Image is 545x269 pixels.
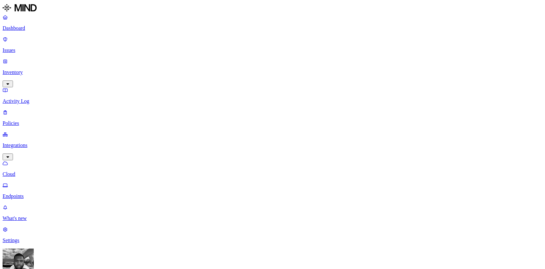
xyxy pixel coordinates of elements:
a: Cloud [3,160,542,177]
a: Issues [3,36,542,53]
p: Settings [3,238,542,243]
a: Dashboard [3,14,542,31]
p: Activity Log [3,98,542,104]
a: MIND [3,3,542,14]
a: What's new [3,204,542,221]
a: Integrations [3,131,542,159]
p: Policies [3,120,542,126]
p: Inventory [3,69,542,75]
p: Endpoints [3,193,542,199]
p: Dashboard [3,25,542,31]
a: Activity Log [3,87,542,104]
p: Cloud [3,171,542,177]
p: Issues [3,47,542,53]
p: What's new [3,215,542,221]
a: Endpoints [3,182,542,199]
a: Inventory [3,58,542,86]
a: Policies [3,109,542,126]
p: Integrations [3,142,542,148]
a: Settings [3,226,542,243]
img: MIND [3,3,37,13]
